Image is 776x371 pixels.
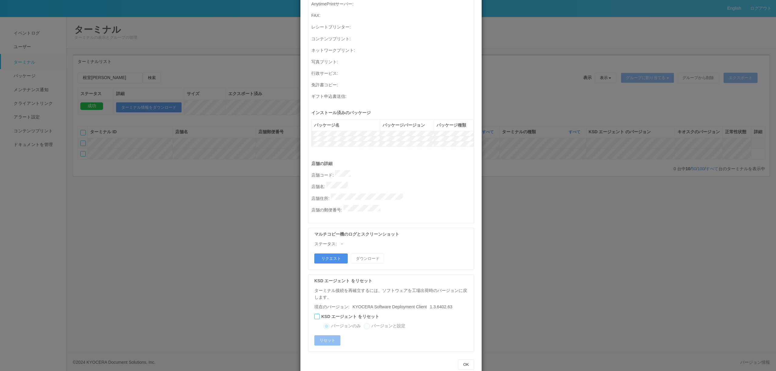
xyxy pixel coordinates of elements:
[314,122,377,128] div: パッケージ名
[311,80,474,88] p: 免許書コピー :
[314,253,348,264] button: リクエスト
[353,304,427,309] span: KYOCERA Software Deployment Client
[311,182,474,190] p: 店舗名 :
[311,161,474,167] p: 店舗の詳細
[314,304,471,310] p: 現在のバージョン:
[383,122,431,128] div: パッケージバージョン
[321,313,379,320] label: KSD エージェント をリセット
[311,57,474,65] p: 写真プリント :
[436,122,471,128] div: パッケージ種類
[314,335,340,346] button: リセット
[311,91,474,100] p: ギフト申込書送信 :
[311,205,474,214] p: 店舗の郵便番号 :
[311,34,474,42] p: コンテンツプリント :
[311,45,474,54] p: ネットワークプリント :
[314,287,471,300] p: ターミナル接続を再確立するには、ソフトウェアを工場出荷時のバージョンに戻します。
[311,110,474,116] p: インストール済みのパッケージ
[458,359,474,370] button: OK
[331,323,361,329] label: バージョンのみ
[314,241,337,247] p: ステータス:
[314,278,471,284] p: KSD エージェント をリセット
[311,170,474,179] p: 店舗コード :
[351,253,384,264] button: ダウンロード
[350,304,452,309] span: 1.3.6402.63
[371,323,405,329] label: バージョンと設定
[314,231,471,237] p: マルチコピー機のログとスクリーンショット
[311,68,474,77] p: 行政サービス :
[311,22,474,31] p: レシートプリンター :
[311,11,474,19] p: FAX :
[311,194,474,202] p: 店舗住所 :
